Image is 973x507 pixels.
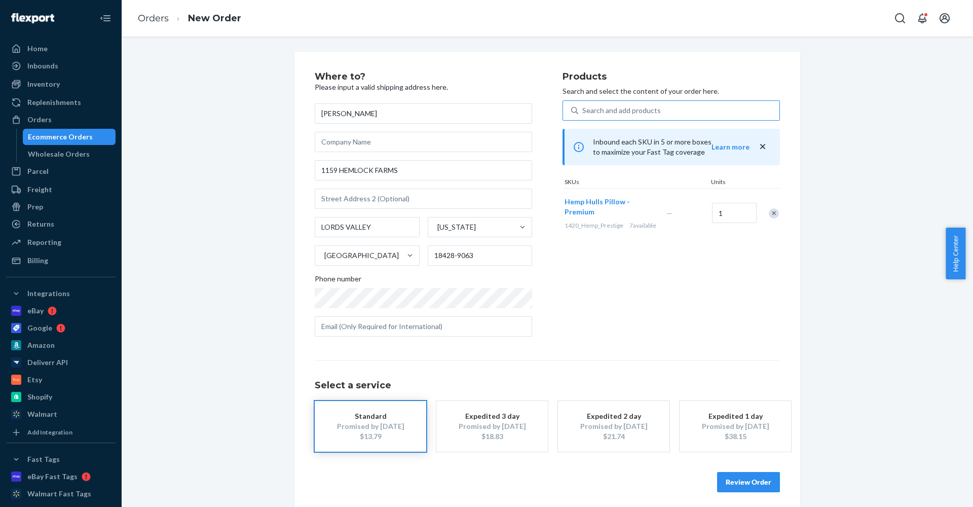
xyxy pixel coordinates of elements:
button: Expedited 1 dayPromised by [DATE]$38.15 [680,401,791,452]
input: Street Address [315,160,532,180]
a: Inbounds [6,58,116,74]
button: StandardPromised by [DATE]$13.79 [315,401,426,452]
p: Please input a valid shipping address here. [315,82,532,92]
div: Walmart Fast Tags [27,489,91,499]
button: Review Order [717,472,780,492]
div: Search and add products [582,105,661,116]
div: Remove Item [769,208,779,219]
input: [US_STATE] [436,222,437,232]
img: Flexport logo [11,13,54,23]
a: Wholesale Orders [23,146,116,162]
div: [US_STATE] [437,222,476,232]
input: ZIP Code [428,245,533,266]
div: SKUs [563,177,709,188]
div: Orders [27,115,52,125]
a: Home [6,41,116,57]
span: 1420_Hemp_Prestige [565,222,623,229]
h2: Products [563,72,780,82]
span: Hemp Hulls Pillow - Premium [565,197,630,216]
div: Promised by [DATE] [330,421,411,431]
ol: breadcrumbs [130,4,249,33]
div: [GEOGRAPHIC_DATA] [324,250,399,261]
div: Freight [27,185,52,195]
button: Open Search Box [890,8,910,28]
div: Expedited 3 day [452,411,533,421]
input: City [315,217,420,237]
div: Parcel [27,166,49,176]
div: Promised by [DATE] [452,421,533,431]
a: Deliverr API [6,354,116,371]
div: Expedited 2 day [573,411,654,421]
div: Units [709,177,755,188]
input: Email (Only Required for International) [315,316,532,337]
div: $18.83 [452,431,533,442]
a: Google [6,320,116,336]
input: Street Address 2 (Optional) [315,189,532,209]
a: Add Integration [6,426,116,439]
a: Orders [6,112,116,128]
div: Ecommerce Orders [28,132,93,142]
a: Inventory [6,76,116,92]
a: Prep [6,199,116,215]
button: Learn more [712,142,750,152]
div: Replenishments [27,97,81,107]
button: Open account menu [934,8,955,28]
input: Quantity [712,203,757,223]
div: Billing [27,256,48,266]
div: Promised by [DATE] [695,421,776,431]
div: Expedited 1 day [695,411,776,421]
div: Promised by [DATE] [573,421,654,431]
div: Inbounds [27,61,58,71]
a: Parcel [6,163,116,179]
a: Walmart [6,406,116,422]
input: First & Last Name [315,103,532,124]
button: close [758,141,768,152]
a: New Order [188,13,241,24]
div: Google [27,323,52,333]
div: Inventory [27,79,60,89]
a: Shopify [6,389,116,405]
div: Standard [330,411,411,421]
button: Hemp Hulls Pillow - Premium [565,197,654,217]
a: Billing [6,252,116,269]
button: Fast Tags [6,451,116,467]
div: $21.74 [573,431,654,442]
button: Expedited 3 dayPromised by [DATE]$18.83 [436,401,548,452]
div: $13.79 [330,431,411,442]
button: Open notifications [912,8,932,28]
div: Amazon [27,340,55,350]
button: Help Center [946,228,965,279]
div: Reporting [27,237,61,247]
p: Search and select the content of your order here. [563,86,780,96]
a: Amazon [6,337,116,353]
a: eBay [6,303,116,319]
input: Company Name [315,132,532,152]
a: eBay Fast Tags [6,468,116,485]
div: Etsy [27,375,42,385]
div: Add Integration [27,428,72,437]
div: Fast Tags [27,454,60,464]
a: Freight [6,182,116,198]
div: Home [27,44,48,54]
a: Walmart Fast Tags [6,486,116,502]
div: Returns [27,219,54,229]
button: Integrations [6,285,116,302]
span: — [666,209,672,218]
span: 7 available [629,222,656,229]
div: Prep [27,202,43,212]
h1: Select a service [315,381,780,391]
input: [GEOGRAPHIC_DATA] [323,250,324,261]
h2: Where to? [315,72,532,82]
button: Expedited 2 dayPromised by [DATE]$21.74 [558,401,669,452]
div: eBay [27,306,44,316]
button: Close Navigation [95,8,116,28]
div: eBay Fast Tags [27,472,78,482]
a: Orders [138,13,169,24]
a: Reporting [6,234,116,250]
div: Inbound each SKU in 5 or more boxes to maximize your Fast Tag coverage [563,129,780,165]
div: Deliverr API [27,357,68,368]
div: Wholesale Orders [28,149,90,159]
a: Ecommerce Orders [23,129,116,145]
div: Shopify [27,392,52,402]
